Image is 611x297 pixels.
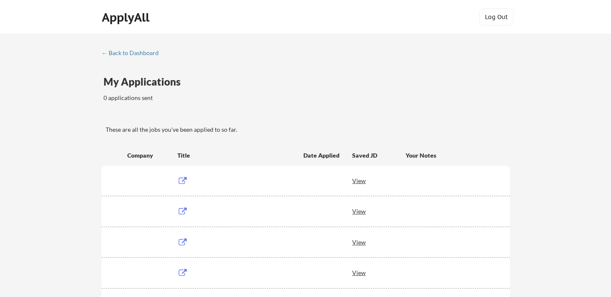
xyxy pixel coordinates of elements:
div: Title [177,151,295,160]
div: View [352,265,406,280]
div: These are all the jobs you've been applied to so far. [106,125,510,134]
div: Saved JD [352,147,406,163]
div: View [352,173,406,188]
a: ← Back to Dashboard [101,50,165,58]
div: ApplyAll [102,10,152,25]
div: These are all the jobs you've been applied to so far. [104,109,159,118]
div: These are job applications we think you'd be a good fit for, but couldn't apply you to automatica... [165,109,227,118]
div: Company [127,151,170,160]
div: Date Applied [303,151,341,160]
button: Log Out [479,8,513,25]
div: ← Back to Dashboard [101,50,165,56]
div: 0 applications sent [104,94,268,102]
div: View [352,203,406,219]
div: My Applications [104,77,188,87]
div: Your Notes [406,151,502,160]
div: View [352,234,406,250]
